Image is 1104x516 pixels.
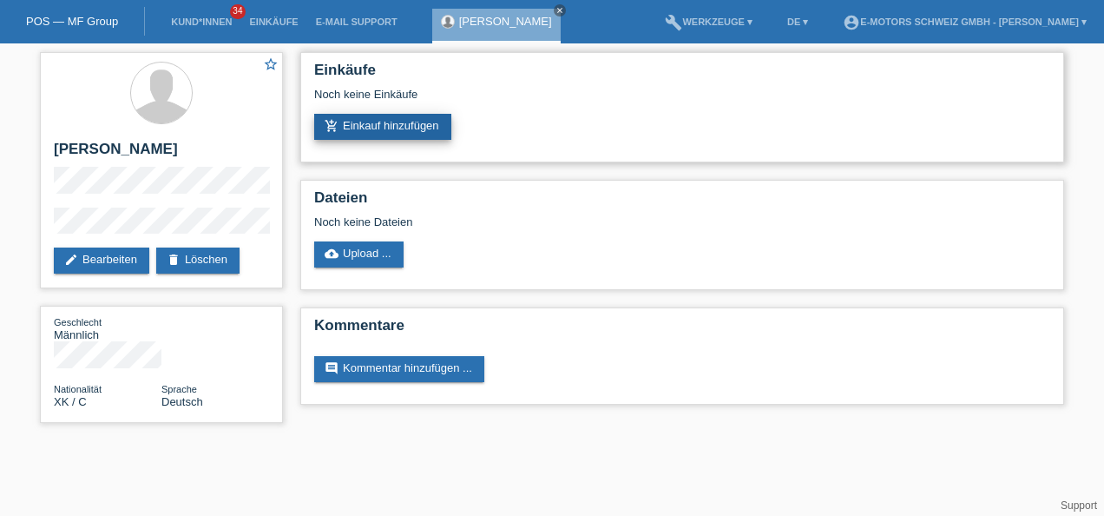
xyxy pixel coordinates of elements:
[54,315,161,341] div: Männlich
[779,17,817,27] a: DE ▾
[314,88,1050,114] div: Noch keine Einkäufe
[156,248,240,274] a: deleteLöschen
[314,241,404,268] a: cloud_uploadUpload ...
[325,361,338,375] i: comment
[314,189,1050,215] h2: Dateien
[54,384,102,394] span: Nationalität
[325,247,338,261] i: cloud_upload
[54,248,149,274] a: editBearbeiten
[54,317,102,327] span: Geschlecht
[26,15,118,28] a: POS — MF Group
[240,17,306,27] a: Einkäufe
[161,384,197,394] span: Sprache
[167,253,181,267] i: delete
[314,114,451,140] a: add_shopping_cartEinkauf hinzufügen
[314,317,1050,343] h2: Kommentare
[834,17,1095,27] a: account_circleE-Motors Schweiz GmbH - [PERSON_NAME] ▾
[162,17,240,27] a: Kund*innen
[54,395,87,408] span: Kosovo / C / 21.01.2003
[665,14,682,31] i: build
[314,62,1050,88] h2: Einkäufe
[263,56,279,75] a: star_border
[161,395,203,408] span: Deutsch
[54,141,269,167] h2: [PERSON_NAME]
[314,356,484,382] a: commentKommentar hinzufügen ...
[314,215,844,228] div: Noch keine Dateien
[263,56,279,72] i: star_border
[1061,499,1097,512] a: Support
[459,15,552,28] a: [PERSON_NAME]
[843,14,860,31] i: account_circle
[64,253,78,267] i: edit
[555,6,564,15] i: close
[656,17,761,27] a: buildWerkzeuge ▾
[230,4,246,19] span: 34
[307,17,406,27] a: E-Mail Support
[325,119,338,133] i: add_shopping_cart
[554,4,566,17] a: close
